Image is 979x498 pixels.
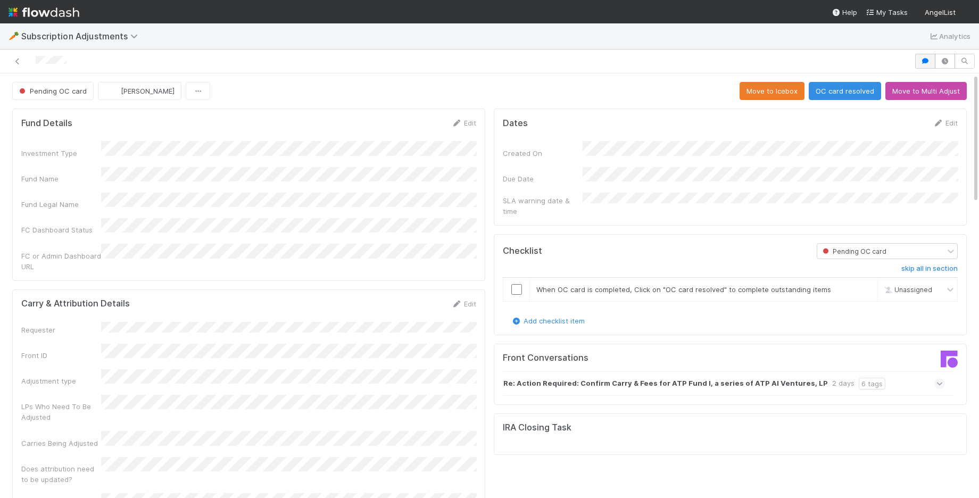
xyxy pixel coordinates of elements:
[820,247,886,255] span: Pending OC card
[503,378,828,389] strong: Re: Action Required: Confirm Carry & Fees for ATP Fund I, a series of ATP AI Ventures, LP
[925,8,956,16] span: AngelList
[809,82,881,100] button: OC card resolved
[21,251,101,272] div: FC or Admin Dashboard URL
[21,325,101,335] div: Requester
[503,173,583,184] div: Due Date
[885,82,967,100] button: Move to Multi Adjust
[9,3,79,21] img: logo-inverted-e16ddd16eac7371096b0.svg
[21,173,101,184] div: Fund Name
[21,118,72,129] h5: Fund Details
[21,350,101,361] div: Front ID
[941,351,958,368] img: front-logo-b4b721b83371efbadf0a.svg
[536,285,831,294] span: When OC card is completed, Click on "OC card resolved" to complete outstanding items
[21,438,101,449] div: Carries Being Adjusted
[832,378,854,389] div: 2 days
[933,119,958,127] a: Edit
[901,264,958,273] h6: skip all in section
[12,82,94,100] button: Pending OC card
[511,317,585,325] a: Add checklist item
[21,148,101,159] div: Investment Type
[21,199,101,210] div: Fund Legal Name
[21,401,101,422] div: LPs Who Need To Be Adjusted
[503,246,542,256] h5: Checklist
[832,7,857,18] div: Help
[882,285,932,293] span: Unassigned
[98,82,181,100] button: [PERSON_NAME]
[960,7,970,18] img: avatar_eed832e9-978b-43e4-b51e-96e46fa5184b.png
[21,31,143,41] span: Subscription Adjustments
[21,376,101,386] div: Adjustment type
[503,195,583,217] div: SLA warning date & time
[121,87,175,95] span: [PERSON_NAME]
[107,86,118,96] img: avatar_b18de8e2-1483-4e81-aa60-0a3d21592880.png
[21,463,101,485] div: Does attribution need to be updated?
[17,87,87,95] span: Pending OC card
[928,30,970,43] a: Analytics
[503,118,528,129] h5: Dates
[503,148,583,159] div: Created On
[866,8,908,16] span: My Tasks
[503,422,571,433] h5: IRA Closing Task
[9,31,19,40] span: 🥕
[859,378,885,389] div: 6 tags
[451,119,476,127] a: Edit
[21,298,130,309] h5: Carry & Attribution Details
[901,264,958,277] a: skip all in section
[503,353,723,363] h5: Front Conversations
[21,225,101,235] div: FC Dashboard Status
[740,82,804,100] button: Move to Icebox
[866,7,908,18] a: My Tasks
[451,300,476,308] a: Edit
